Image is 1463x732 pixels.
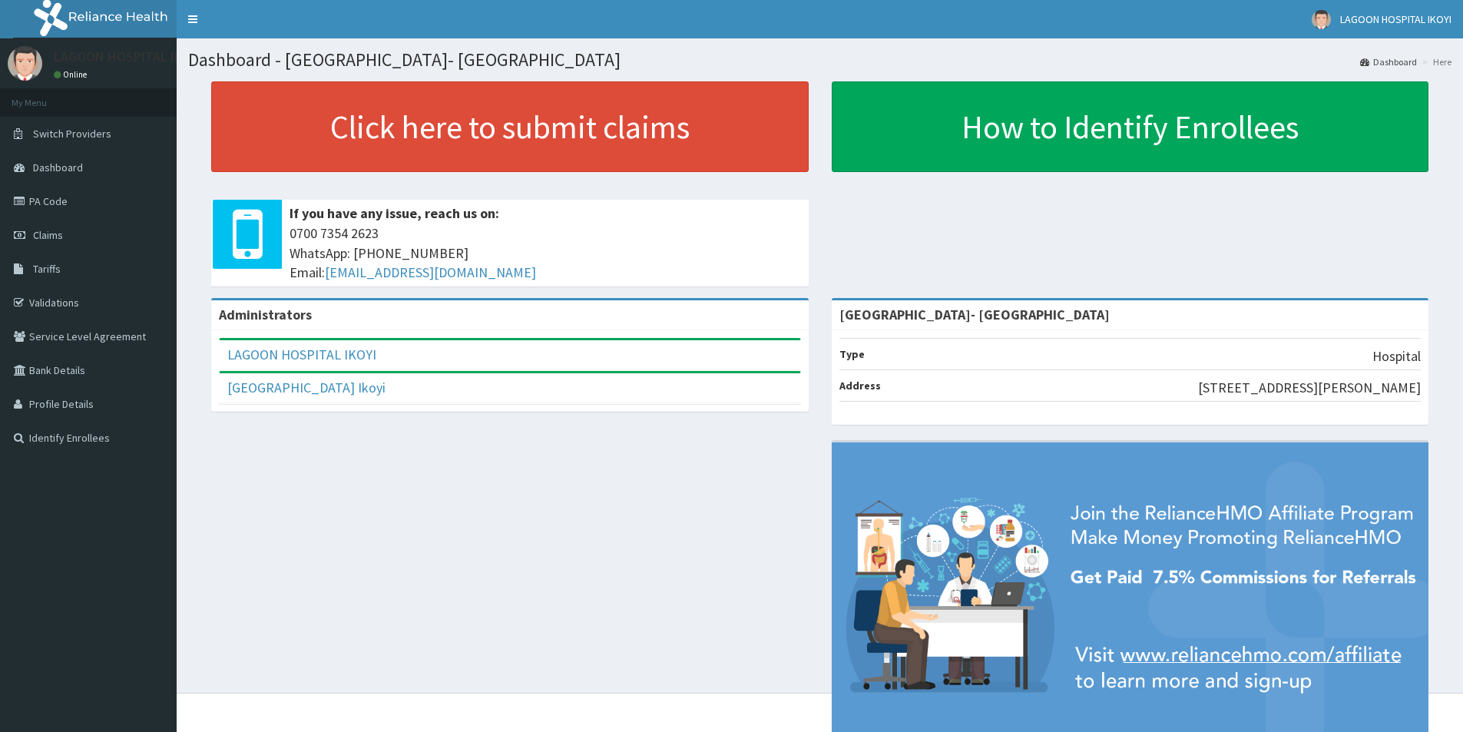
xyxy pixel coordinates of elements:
strong: [GEOGRAPHIC_DATA]- [GEOGRAPHIC_DATA] [839,306,1110,323]
b: Administrators [219,306,312,323]
b: Type [839,347,865,361]
p: LAGOON HOSPITAL IKOYI [54,50,202,64]
span: Claims [33,228,63,242]
a: Online [54,69,91,80]
a: Dashboard [1360,55,1417,68]
a: How to Identify Enrollees [832,81,1429,172]
span: 0700 7354 2623 WhatsApp: [PHONE_NUMBER] Email: [290,224,801,283]
a: Click here to submit claims [211,81,809,172]
img: User Image [8,46,42,81]
b: Address [839,379,881,392]
b: If you have any issue, reach us on: [290,204,499,222]
a: LAGOON HOSPITAL IKOYI [227,346,376,363]
span: Switch Providers [33,127,111,141]
h1: Dashboard - [GEOGRAPHIC_DATA]- [GEOGRAPHIC_DATA] [188,50,1451,70]
a: [EMAIL_ADDRESS][DOMAIN_NAME] [325,263,536,281]
li: Here [1418,55,1451,68]
p: [STREET_ADDRESS][PERSON_NAME] [1198,378,1421,398]
img: User Image [1312,10,1331,29]
a: [GEOGRAPHIC_DATA] Ikoyi [227,379,386,396]
span: Dashboard [33,161,83,174]
p: Hospital [1372,346,1421,366]
span: LAGOON HOSPITAL IKOYI [1340,12,1451,26]
span: Tariffs [33,262,61,276]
